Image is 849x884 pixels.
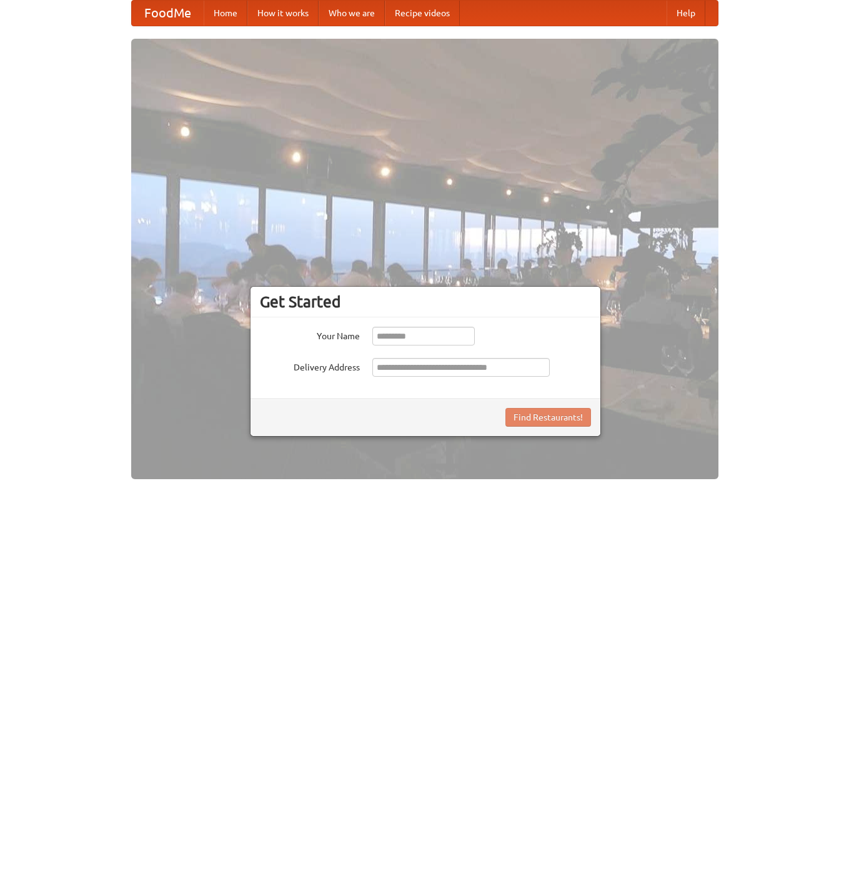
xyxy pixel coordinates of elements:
[132,1,204,26] a: FoodMe
[385,1,460,26] a: Recipe videos
[667,1,705,26] a: Help
[319,1,385,26] a: Who we are
[247,1,319,26] a: How it works
[204,1,247,26] a: Home
[260,327,360,342] label: Your Name
[505,408,591,427] button: Find Restaurants!
[260,292,591,311] h3: Get Started
[260,358,360,374] label: Delivery Address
